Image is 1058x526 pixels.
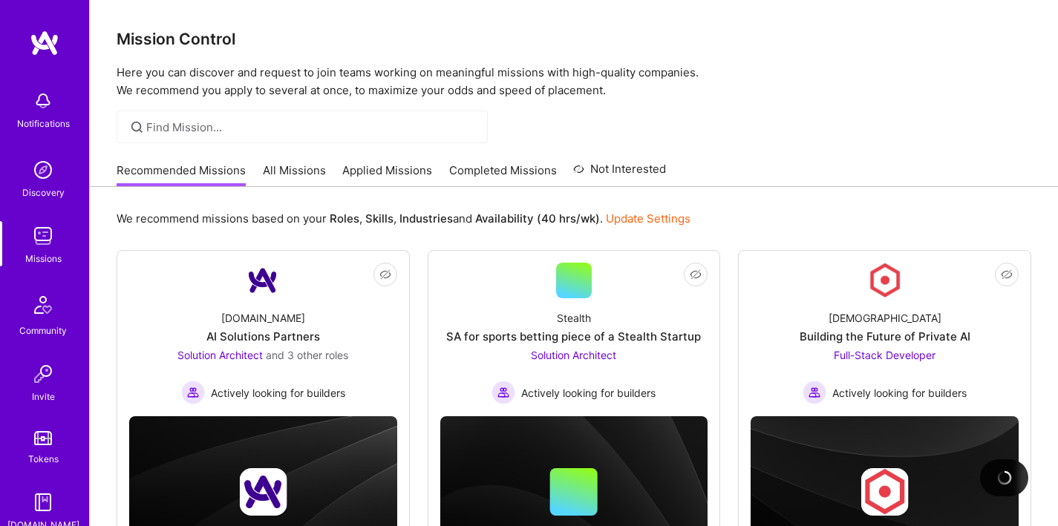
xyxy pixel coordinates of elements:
[263,162,326,187] a: All Missions
[146,119,477,135] input: Find Mission...
[531,349,616,361] span: Solution Architect
[28,487,58,517] img: guide book
[117,162,246,187] a: Recommended Missions
[17,116,70,131] div: Notifications
[399,211,453,226] b: Industries
[573,160,666,187] a: Not Interested
[342,162,432,187] a: Applied Missions
[1001,269,1013,280] i: icon EyeClosed
[867,263,903,298] img: Company Logo
[800,329,970,344] div: Building the Future of Private AI
[34,431,52,445] img: tokens
[834,349,935,361] span: Full-Stack Developer
[492,381,515,404] img: Actively looking for builders
[181,381,205,404] img: Actively looking for builders
[30,30,59,56] img: logo
[28,451,59,467] div: Tokens
[832,385,967,401] span: Actively looking for builders
[28,221,58,251] img: teamwork
[25,251,62,266] div: Missions
[330,211,359,226] b: Roles
[861,468,909,516] img: Company logo
[211,385,345,401] span: Actively looking for builders
[22,185,65,200] div: Discovery
[32,389,55,404] div: Invite
[177,349,263,361] span: Solution Architect
[128,119,146,136] i: icon SearchGrey
[239,468,287,516] img: Company logo
[557,310,591,326] div: Stealth
[28,155,58,185] img: discovery
[446,329,701,344] div: SA for sports betting piece of a Stealth Startup
[829,310,941,326] div: [DEMOGRAPHIC_DATA]
[690,269,702,280] i: icon EyeClosed
[221,310,305,326] div: [DOMAIN_NAME]
[379,269,391,280] i: icon EyeClosed
[19,323,67,338] div: Community
[606,211,690,226] a: Update Settings
[521,385,656,401] span: Actively looking for builders
[245,263,281,298] img: Company Logo
[117,64,1031,99] p: Here you can discover and request to join teams working on meaningful missions with high-quality ...
[365,211,394,226] b: Skills
[996,470,1013,486] img: loading
[25,287,61,323] img: Community
[117,30,1031,48] h3: Mission Control
[449,162,557,187] a: Completed Missions
[206,329,320,344] div: AI Solutions Partners
[475,211,600,226] b: Availability (40 hrs/wk)
[28,359,58,389] img: Invite
[28,86,58,116] img: bell
[803,381,826,404] img: Actively looking for builders
[117,211,690,226] p: We recommend missions based on your , , and .
[266,349,348,361] span: and 3 other roles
